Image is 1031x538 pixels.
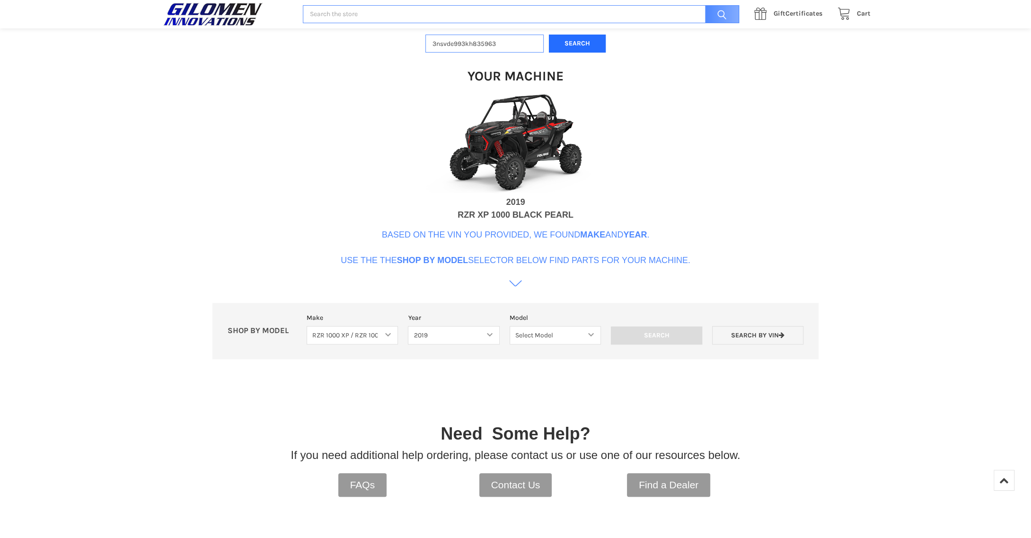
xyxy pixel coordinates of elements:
[774,9,822,18] span: Certificates
[506,196,525,209] div: 2019
[994,470,1014,491] a: Top of Page
[161,2,293,26] a: GILOMEN INNOVATIONS
[774,9,785,18] span: Gift
[341,229,690,267] p: Based on the VIN you provided, we found and . Use the the selector below find parts for your mach...
[623,230,647,239] b: Year
[510,313,601,323] label: Model
[627,473,710,497] a: Find a Dealer
[161,2,265,26] img: GILOMEN INNOVATIONS
[421,89,610,196] img: VIN Image
[222,326,302,336] p: SHOP BY MODEL
[611,326,702,344] input: Search
[712,326,803,344] a: Search by VIN
[857,9,871,18] span: Cart
[749,8,832,20] a: GiftCertificates
[549,35,606,53] button: Search
[700,5,739,24] input: Search
[408,313,499,323] label: Year
[303,5,739,24] input: Search the store
[580,230,605,239] b: Make
[397,256,468,265] b: Shop By Model
[441,421,590,447] p: Need Some Help?
[467,68,564,84] h1: Your Machine
[479,473,552,497] a: Contact Us
[291,447,740,464] p: If you need additional help ordering, please contact us or use one of our resources below.
[425,35,544,53] input: Enter VIN of your machine
[338,473,387,497] a: FAQs
[458,209,573,221] div: RZR XP 1000 BLACK PEARL
[832,8,871,20] a: Cart
[307,313,398,323] label: Make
